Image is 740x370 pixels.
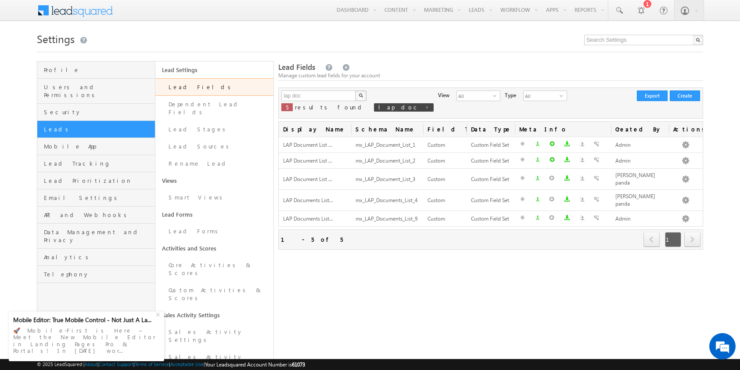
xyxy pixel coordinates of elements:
a: Lead Settings [155,62,273,78]
span: Lead Fields [278,62,315,72]
div: 1 - 5 of 5 [281,234,343,244]
span: Telephony [44,270,153,278]
a: Contact Support [99,361,133,367]
span: 5 [286,103,288,111]
span: Your Leadsquared Account Number is [205,361,305,368]
a: Mobile App [37,138,155,155]
div: mx_LAP_Document_List_3 [356,175,419,184]
span: LAP Document List ... [283,176,332,182]
div: Custom [427,156,462,166]
div: Type [505,91,516,99]
span: results found [295,103,365,111]
button: Create [670,91,700,101]
div: 🚀 Mobile-First is Here – Meet the New Mobile Editor in Landing Pages Pro & Portals! In [DATE] wor... [13,324,160,357]
a: Lead Tracking [37,155,155,172]
div: mx_LAP_Documents_List_9 [356,214,419,224]
div: Custom Field Set [471,156,510,166]
span: LAP Documents List... [283,197,333,203]
div: Custom Field Set [471,214,510,224]
span: Settings [37,32,75,46]
a: Custom Activities & Scores [155,282,273,307]
span: Actions [669,122,703,137]
div: mx_LAP_Document_List_2 [356,156,419,166]
span: Data Management and Privacy [44,228,153,244]
div: Custom [427,141,462,150]
div: Custom [427,214,462,224]
div: Custom [427,175,462,184]
span: Meta Info [515,122,611,137]
span: LAP Documents List... [283,215,333,222]
div: [PERSON_NAME] panda [615,171,665,188]
a: Sales Activity Settings [155,323,273,348]
img: Search [359,93,363,98]
span: API and Webhooks [44,211,153,219]
span: Lead Tracking [44,160,153,167]
a: Email Settings [37,189,155,207]
a: About [85,361,97,367]
span: Schema Name [351,122,424,137]
span: Mobile App [44,142,153,150]
a: Lead Forms [155,206,273,223]
a: Sales Activity Settings [155,307,273,323]
a: Analytics [37,249,155,266]
span: © 2025 LeadSquared | | | | | [37,360,305,369]
span: All [457,91,493,101]
span: lap doc [378,103,420,111]
div: Admin [615,141,665,150]
div: Custom Field Set [471,175,510,184]
div: [PERSON_NAME] panda [615,192,665,209]
a: Lead Forms [155,223,273,240]
input: Search Settings [584,35,703,45]
a: Terms of Service [135,361,169,367]
span: Created By [611,122,669,137]
span: LAP Document List ... [283,141,332,148]
span: Profile [44,66,153,74]
a: Activities and Scores [155,240,273,257]
a: Rename Lead [155,155,273,172]
span: Display Name [279,122,351,137]
a: prev [643,233,660,247]
button: Export [637,91,668,101]
span: Lead Prioritization [44,177,153,185]
div: mx_LAP_Documents_List_4 [356,196,419,205]
a: Lead Sources [155,138,273,155]
a: Dependent Lead Fields [155,96,273,121]
div: Custom Field Set [471,141,510,150]
a: Users and Permissions [37,79,155,104]
span: Leads [44,125,153,133]
span: next [684,232,700,247]
a: next [684,233,700,247]
div: Admin [615,156,665,166]
span: LAP Document List ... [283,157,332,164]
span: Field Type [423,122,467,137]
span: prev [643,232,660,247]
span: select [493,93,500,98]
span: Users and Permissions [44,83,153,99]
div: Custom [427,196,462,205]
a: Security [37,104,155,121]
span: 1 [665,232,681,247]
a: Views [155,172,273,189]
div: + [154,308,164,319]
span: All [524,91,560,101]
span: Email Settings [44,194,153,202]
a: Acceptable Use [170,361,204,367]
a: Data Management and Privacy [37,224,155,249]
a: API and Webhooks [37,207,155,224]
div: mx_LAP_Document_List_1 [356,141,419,150]
span: select [560,93,567,98]
div: View [438,91,449,99]
div: Mobile Editor: True Mobile Control - Not Just A La... [13,316,154,324]
a: Telephony [37,266,155,283]
a: Leads [37,121,155,138]
a: Profile [37,62,155,79]
span: 61073 [292,361,305,368]
span: Analytics [44,253,153,261]
a: Lead Prioritization [37,172,155,189]
a: Lead Stages [155,121,273,138]
div: Custom Field Set [471,196,510,205]
span: Security [44,108,153,116]
div: Manage custom lead fields for your account [278,72,703,80]
div: Admin [615,214,665,224]
a: Smart Views [155,189,273,206]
